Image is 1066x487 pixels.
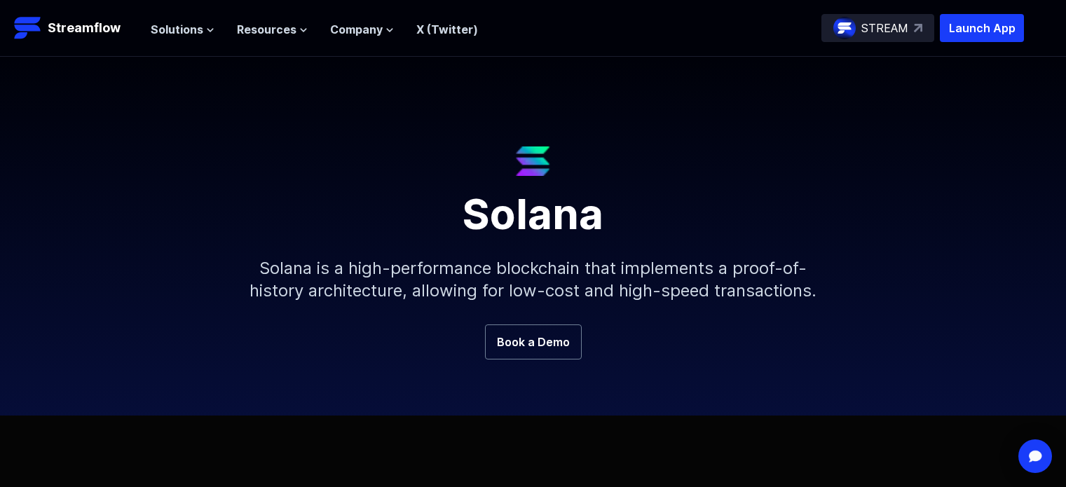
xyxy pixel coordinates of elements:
[237,21,296,38] span: Resources
[14,14,42,42] img: Streamflow Logo
[197,176,870,235] h1: Solana
[151,21,214,38] button: Solutions
[330,21,394,38] button: Company
[237,21,308,38] button: Resources
[940,14,1024,42] button: Launch App
[861,20,908,36] p: STREAM
[232,235,835,324] p: Solana is a high-performance blockchain that implements a proof-of-history architecture, allowing...
[1018,439,1052,473] div: Open Intercom Messenger
[14,14,137,42] a: Streamflow
[914,24,922,32] img: top-right-arrow.svg
[485,324,582,359] a: Book a Demo
[416,22,478,36] a: X (Twitter)
[833,17,856,39] img: streamflow-logo-circle.png
[151,21,203,38] span: Solutions
[516,146,550,176] img: Solana
[330,21,383,38] span: Company
[48,18,121,38] p: Streamflow
[821,14,934,42] a: STREAM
